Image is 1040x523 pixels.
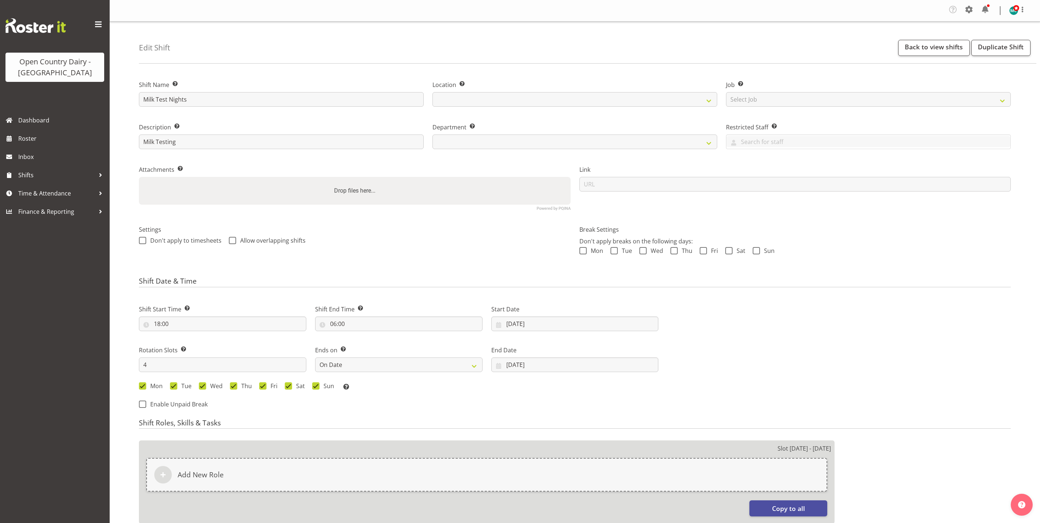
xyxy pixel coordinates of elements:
[315,317,483,331] input: Click to select...
[733,247,745,254] span: Sat
[139,277,1011,287] h4: Shift Date & Time
[319,382,334,390] span: Sun
[772,504,805,513] span: Copy to all
[579,225,1011,234] label: Break Settings
[432,80,717,89] label: Location
[177,382,192,390] span: Tue
[139,134,424,149] input: Description
[139,165,571,174] label: Attachments
[678,247,692,254] span: Thu
[18,115,106,126] span: Dashboard
[139,225,571,234] label: Settings
[18,206,95,217] span: Finance & Reporting
[579,237,1011,246] p: Don't apply breaks on the following days:
[18,188,95,199] span: Time & Attendance
[315,346,483,355] label: Ends on
[778,444,831,453] p: Slot [DATE] - [DATE]
[587,247,603,254] span: Mon
[579,177,1011,192] input: URL
[139,317,306,331] input: Click to select...
[491,357,659,372] input: Click to select...
[292,382,305,390] span: Sat
[139,419,1011,429] h4: Shift Roles, Skills & Tasks
[18,151,106,162] span: Inbox
[726,123,1011,132] label: Restricted Staff
[206,382,223,390] span: Wed
[139,305,306,314] label: Shift Start Time
[139,123,424,132] label: Description
[266,382,277,390] span: Fri
[537,207,571,210] a: Powered by PQINA
[146,401,208,408] span: Enable Unpaid Break
[13,56,97,78] div: Open Country Dairy - [GEOGRAPHIC_DATA]
[491,346,659,355] label: End Date
[18,170,95,181] span: Shifts
[432,123,717,132] label: Department
[760,247,775,254] span: Sun
[18,133,106,144] span: Roster
[139,357,306,372] input: E.g. 7
[146,382,163,390] span: Mon
[5,18,66,33] img: Rosterit website logo
[898,40,970,56] a: Back to view shifts
[971,40,1030,56] a: Duplicate Shift
[1018,501,1025,508] img: help-xxl-2.png
[726,136,1010,147] input: Search for staff
[146,237,222,244] span: Don't apply to timesheets
[491,305,659,314] label: Start Date
[237,382,252,390] span: Thu
[315,305,483,314] label: Shift End Time
[236,237,306,244] span: Allow overlapping shifts
[726,80,1011,89] label: Job
[618,247,632,254] span: Tue
[707,247,718,254] span: Fri
[491,317,659,331] input: Click to select...
[139,80,424,89] label: Shift Name
[749,500,827,516] button: Copy to all
[1009,6,1018,15] img: michael-campbell11468.jpg
[139,92,424,107] input: Shift Name
[139,43,170,52] h4: Edit Shift
[331,183,378,198] label: Drop files here...
[647,247,663,254] span: Wed
[139,346,306,355] label: Rotation Slots
[579,165,1011,174] label: Link
[178,470,224,479] h6: Add New Role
